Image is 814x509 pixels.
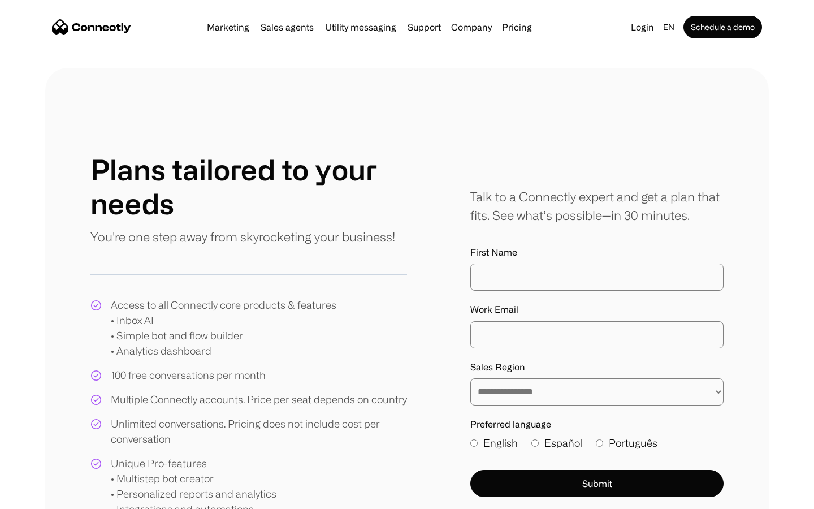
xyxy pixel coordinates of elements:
a: Marketing [202,23,254,32]
label: Sales Region [470,362,724,373]
h1: Plans tailored to your needs [90,153,407,221]
div: Multiple Connectly accounts. Price per seat depends on country [111,392,407,407]
p: You're one step away from skyrocketing your business! [90,227,395,246]
a: Pricing [497,23,536,32]
div: Talk to a Connectly expert and get a plan that fits. See what’s possible—in 30 minutes. [470,187,724,225]
div: Unlimited conversations. Pricing does not include cost per conversation [111,416,407,447]
a: Login [626,19,659,35]
a: Sales agents [256,23,318,32]
a: Utility messaging [321,23,401,32]
div: 100 free conversations per month [111,368,266,383]
label: First Name [470,247,724,258]
input: Español [531,439,539,447]
input: English [470,439,478,447]
input: Português [596,439,603,447]
a: Support [403,23,445,32]
label: Preferred language [470,419,724,430]
ul: Language list [23,489,68,505]
a: Schedule a demo [683,16,762,38]
div: en [663,19,674,35]
button: Submit [470,470,724,497]
div: Company [451,19,492,35]
label: Português [596,435,657,451]
label: Español [531,435,582,451]
label: English [470,435,518,451]
aside: Language selected: English [11,488,68,505]
label: Work Email [470,304,724,315]
div: Access to all Connectly core products & features • Inbox AI • Simple bot and flow builder • Analy... [111,297,336,359]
